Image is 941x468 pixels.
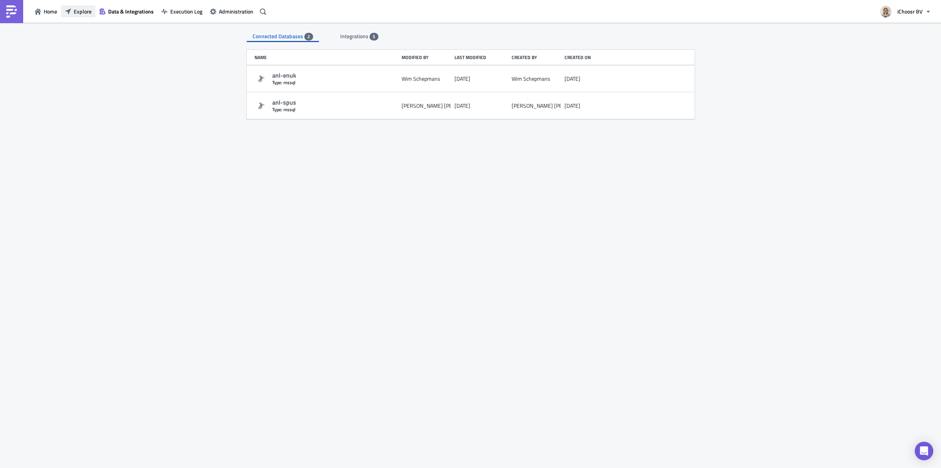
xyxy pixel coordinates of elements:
[897,7,922,15] span: iChoosr BV
[108,7,154,15] span: Data & Integrations
[253,32,304,40] span: Connected Databases
[272,71,398,80] div: anl-enuk
[170,7,202,15] span: Execution Log
[31,5,61,17] button: Home
[219,7,253,15] span: Administration
[307,34,310,40] span: 2
[402,102,485,109] div: [PERSON_NAME] [PERSON_NAME]
[402,75,440,82] div: Wim Schepmans
[95,5,158,17] button: Data & Integrations
[565,75,580,82] time: 2024-04-30T12:21:31Z
[875,3,935,20] button: iChoosr BV
[512,102,595,109] div: [PERSON_NAME] [PERSON_NAME]
[158,5,206,17] button: Execution Log
[340,32,370,40] span: Integrations
[272,80,398,85] div: Type: mssql
[74,7,92,15] span: Explore
[254,54,398,60] div: Name
[915,442,933,460] div: Open Intercom Messenger
[44,7,57,15] span: Home
[512,54,561,60] div: Created by
[565,54,618,60] div: Created on
[272,107,398,112] div: Type: mssql
[402,54,451,60] div: Modified by
[879,5,892,18] img: Avatar
[206,5,257,17] button: Administration
[454,54,508,60] div: Last modified
[5,5,18,18] img: PushMetrics
[512,75,550,82] div: Wim Schepmans
[565,102,580,109] time: 2024-03-27T13:24:59Z
[454,102,470,109] time: 2024-03-27T13:24:59Z
[272,98,398,107] div: anl-spus
[61,5,95,17] button: Explore
[454,75,470,82] time: 2024-04-30T12:21:31Z
[373,34,375,40] span: 5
